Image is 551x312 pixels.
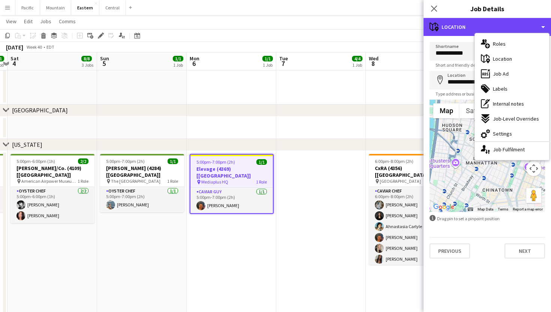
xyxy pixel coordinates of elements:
span: Short and friendly description [430,62,498,68]
span: [GEOGRAPHIC_DATA] [380,178,421,184]
span: 8 [368,59,379,68]
span: Job Ad [493,70,509,77]
span: Mon [190,55,199,62]
div: [US_STATE] [12,141,42,148]
a: Report a map error [513,207,543,211]
button: Eastern [71,0,99,15]
a: Jobs [37,16,54,26]
button: Central [99,0,126,15]
div: [DATE] [6,43,23,51]
span: The [GEOGRAPHIC_DATA] [111,178,160,184]
a: Edit [21,16,36,26]
a: Open this area in Google Maps (opens a new window) [431,202,456,212]
img: Google [431,202,456,212]
span: Wed [369,55,379,62]
button: Drag Pegman onto the map to open Street View [526,188,541,203]
button: Pacific [15,0,40,15]
span: 6 [189,59,199,68]
a: Terms (opens in new tab) [498,207,508,211]
span: Sun [100,55,109,62]
div: 1 Job [263,62,273,68]
h3: Elevage (4369) [[GEOGRAPHIC_DATA]] [190,166,273,179]
span: 4 [9,59,19,68]
span: 2/2 [78,158,88,164]
span: 6:00pm-8:00pm (2h) [375,158,413,164]
button: Mountain [40,0,71,15]
div: [GEOGRAPHIC_DATA] [12,106,68,114]
button: Map camera controls [526,161,541,176]
span: Comms [59,18,76,25]
span: Edit [24,18,33,25]
h3: Job Details [424,4,551,13]
span: American Airpower Museum ([GEOGRAPHIC_DATA], [GEOGRAPHIC_DATA]) [21,178,78,184]
app-card-role: Caviar Chef10/106:00pm-8:00pm (2h)[PERSON_NAME][PERSON_NAME]Ahnastasia Carlyle[PERSON_NAME][PERSO... [369,187,453,310]
div: EDT [46,44,54,50]
span: Internal notes [493,100,524,107]
span: Week 40 [25,44,43,50]
span: 8/8 [81,56,92,61]
app-card-role: Oyster Chef2/25:00pm-6:00pm (1h)[PERSON_NAME][PERSON_NAME] [10,187,94,223]
span: Location [493,55,512,62]
div: Location [424,18,551,36]
span: 7 [278,59,288,68]
span: 1/1 [168,158,178,164]
span: 4/4 [352,56,362,61]
app-card-role: Oyster Chef1/15:00pm-7:00pm (2h)[PERSON_NAME] [100,187,184,212]
span: 1 Role [256,179,267,185]
span: Jobs [40,18,51,25]
span: 1/1 [256,159,267,165]
h3: CxRA (4356) [[GEOGRAPHIC_DATA]] [369,165,453,178]
span: Type address or business name [430,91,501,97]
span: 1/1 [173,56,183,61]
span: Labels [493,85,508,92]
app-job-card: 5:00pm-6:00pm (1h)2/2[PERSON_NAME]/Co. (4109) [[GEOGRAPHIC_DATA]] American Airpower Museum ([GEOG... [10,154,94,223]
div: Job Fulfilment [475,142,549,157]
span: Settings [493,130,512,137]
span: Mediaplus HQ [201,179,228,185]
span: 1 Role [167,178,178,184]
button: Map Data [478,207,493,212]
span: 5:00pm-7:00pm (2h) [196,159,235,165]
span: 5:00pm-6:00pm (1h) [16,158,55,164]
span: 1/1 [262,56,273,61]
span: Tue [279,55,288,62]
div: Drag pin to set a pinpoint position [430,215,545,222]
span: Roles [493,40,506,47]
h3: [PERSON_NAME] (4284) [[GEOGRAPHIC_DATA]] [100,165,184,178]
span: 5:00pm-7:00pm (2h) [106,158,145,164]
app-job-card: 6:00pm-8:00pm (2h)10/10CxRA (4356) [[GEOGRAPHIC_DATA]] [GEOGRAPHIC_DATA]1 RoleCaviar Chef10/106:0... [369,154,453,265]
app-card-role: Caviar Guy1/15:00pm-7:00pm (2h)[PERSON_NAME] [190,188,273,213]
button: Previous [430,243,470,258]
button: Next [505,243,545,258]
div: 1 Job [352,62,362,68]
app-job-card: 5:00pm-7:00pm (2h)1/1[PERSON_NAME] (4284) [[GEOGRAPHIC_DATA]] The [GEOGRAPHIC_DATA]1 RoleOyster C... [100,154,184,212]
button: Keyboard shortcuts [468,207,473,212]
span: 5 [99,59,109,68]
div: 3 Jobs [82,62,93,68]
div: 1 Job [173,62,183,68]
span: Sat [10,55,19,62]
app-job-card: 5:00pm-7:00pm (2h)1/1Elevage (4369) [[GEOGRAPHIC_DATA]] Mediaplus HQ1 RoleCaviar Guy1/15:00pm-7:0... [190,154,274,214]
a: View [3,16,19,26]
button: Show street map [433,103,460,118]
span: View [6,18,16,25]
span: 1 Role [78,178,88,184]
h3: [PERSON_NAME]/Co. (4109) [[GEOGRAPHIC_DATA]] [10,165,94,178]
button: Show satellite imagery [460,103,497,118]
a: Comms [56,16,79,26]
span: Job-Level Overrides [493,115,539,122]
